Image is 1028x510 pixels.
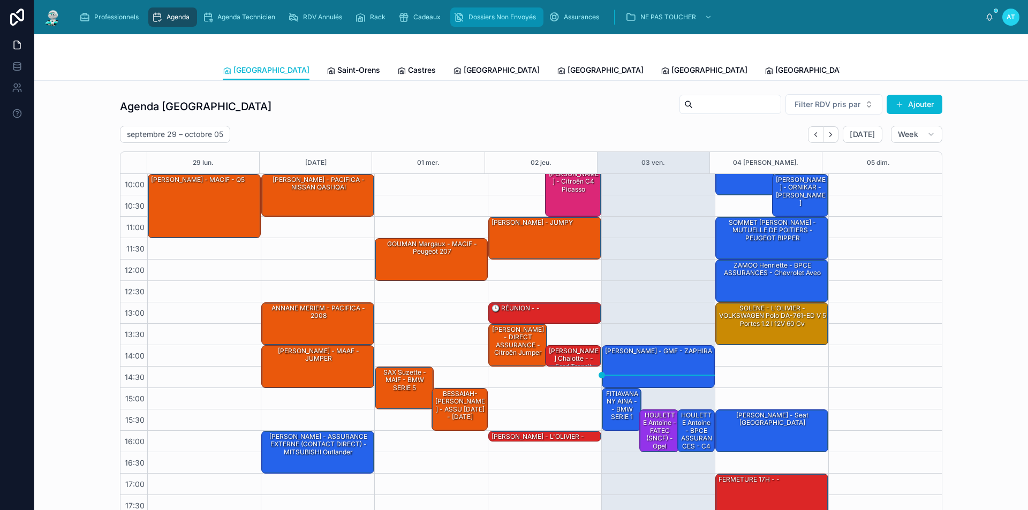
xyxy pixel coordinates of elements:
[223,60,309,81] a: [GEOGRAPHIC_DATA]
[850,130,875,139] span: [DATE]
[148,174,260,238] div: [PERSON_NAME] - MACIF - Q5
[123,501,147,510] span: 17:30
[602,389,641,430] div: FITIAVANA NY AINA - - BMW SERIE 1
[716,410,828,452] div: [PERSON_NAME] - seat [GEOGRAPHIC_DATA]
[124,244,147,253] span: 11:30
[303,13,342,21] span: RDV Annulés
[417,152,440,173] button: 01 mer.
[217,13,275,21] span: Agenda Technicien
[887,95,942,114] button: Ajouter
[397,60,436,82] a: Castres
[464,65,540,75] span: [GEOGRAPHIC_DATA]
[489,217,601,259] div: [PERSON_NAME] - JUMPY
[641,410,678,459] div: HOULETTE Antoine - FATEC (SNCF) - opel vivaro
[262,346,374,387] div: [PERSON_NAME] - MAAF - JUMPER
[199,7,283,27] a: Agenda Technicien
[489,303,601,323] div: 🕒 RÉUNION - -
[120,99,271,114] h1: Agenda [GEOGRAPHIC_DATA]
[122,308,147,317] span: 13:00
[233,65,309,75] span: [GEOGRAPHIC_DATA]
[395,7,448,27] a: Cadeaux
[123,415,147,424] span: 15:30
[640,13,696,21] span: NE PAS TOUCHER
[765,60,851,82] a: [GEOGRAPHIC_DATA]
[413,13,441,21] span: Cadeaux
[641,152,665,173] button: 03 ven.
[148,7,197,27] a: Agenda
[733,152,798,173] div: 04 [PERSON_NAME].
[122,330,147,339] span: 13:30
[263,346,373,364] div: [PERSON_NAME] - MAAF - JUMPER
[867,152,890,173] button: 05 dim.
[71,5,985,29] div: scrollable content
[375,239,487,280] div: GOUMAN Margaux - MACIF - Peugeot 207
[124,223,147,232] span: 11:00
[808,126,823,143] button: Back
[263,175,373,193] div: [PERSON_NAME] - PACIFICA - NISSAN QASHQAI
[823,126,838,143] button: Next
[43,9,62,26] img: App logo
[531,152,551,173] div: 02 jeu.
[547,154,601,194] div: [PERSON_NAME] - [PERSON_NAME] - Citroën C4 Picasso
[377,239,487,257] div: GOUMAN Margaux - MACIF - Peugeot 207
[122,287,147,296] span: 12:30
[352,7,393,27] a: Rack
[434,389,487,422] div: BESSAIAH-[PERSON_NAME] - ASSU [DATE] - [DATE]
[717,303,827,329] div: SOLENE - L'OLIVIER - VOLKSWAGEN Polo DA-761-ED V 5 portes 1.2 i 12V 60 cv
[377,368,433,393] div: SAX Suzette - MAIF - BMW SERIE 5
[547,346,601,379] div: [PERSON_NAME] chalotte - - ford transit 2013 mk6
[150,175,246,185] div: [PERSON_NAME] - MACIF - Q5
[717,475,781,484] div: FERMETURE 17H - -
[490,303,541,313] div: 🕒 RÉUNION - -
[717,410,827,428] div: [PERSON_NAME] - seat [GEOGRAPHIC_DATA]
[716,217,828,259] div: SOMMET [PERSON_NAME] - MUTUELLE DE POITIERS - PEUGEOT BIPPER
[604,389,640,422] div: FITIAVANA NY AINA - - BMW SERIE 1
[122,180,147,189] span: 10:00
[123,479,147,489] span: 17:00
[564,13,599,21] span: Assurances
[774,175,828,208] div: [PERSON_NAME] - ORNIKAR - [PERSON_NAME]
[661,60,747,82] a: [GEOGRAPHIC_DATA]
[122,265,147,275] span: 12:00
[327,60,380,82] a: Saint-Orens
[717,218,827,243] div: SOMMET [PERSON_NAME] - MUTUELLE DE POITIERS - PEUGEOT BIPPER
[546,153,601,216] div: [PERSON_NAME] - [PERSON_NAME] - Citroën C4 Picasso
[122,201,147,210] span: 10:30
[285,7,350,27] a: RDV Annulés
[546,7,607,27] a: Assurances
[450,7,543,27] a: Dossiers Non Envoyés
[898,130,918,139] span: Week
[408,65,436,75] span: Castres
[375,367,433,409] div: SAX Suzette - MAIF - BMW SERIE 5
[490,432,585,442] div: [PERSON_NAME] - L'OLIVIER -
[602,346,714,387] div: [PERSON_NAME] - GMF - ZAPHIRA
[775,65,851,75] span: [GEOGRAPHIC_DATA]
[604,346,713,356] div: [PERSON_NAME] - GMF - ZAPHIRA
[640,410,678,452] div: HOULETTE Antoine - FATEC (SNCF) - opel vivaro
[678,410,714,452] div: HOULETTE Antoine - BPCE ASSURANCES - C4
[785,94,882,115] button: Select Button
[490,218,574,227] div: [PERSON_NAME] - JUMPY
[795,99,860,110] span: Filter RDV pris par
[489,324,547,366] div: [PERSON_NAME] - DIRECT ASSURANCE - Citroën jumper
[122,351,147,360] span: 14:00
[262,303,374,345] div: ANNANE MERIEM - PACIFICA - 2008
[122,372,147,382] span: 14:30
[263,432,373,457] div: [PERSON_NAME] - ASSURANCE EXTERNE (CONTACT DIRECT) - MITSUBISHI Outlander
[370,13,385,21] span: Rack
[622,7,717,27] a: NE PAS TOUCHER
[337,65,380,75] span: Saint-Orens
[305,152,327,173] button: [DATE]
[843,126,882,143] button: [DATE]
[193,152,214,173] button: 29 lun.
[568,65,644,75] span: [GEOGRAPHIC_DATA]
[557,60,644,82] a: [GEOGRAPHIC_DATA]
[76,7,146,27] a: Professionnels
[489,431,601,442] div: [PERSON_NAME] - L'OLIVIER -
[716,260,828,302] div: ZAMOO Henriette - BPCE ASSURANCES - Chevrolet aveo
